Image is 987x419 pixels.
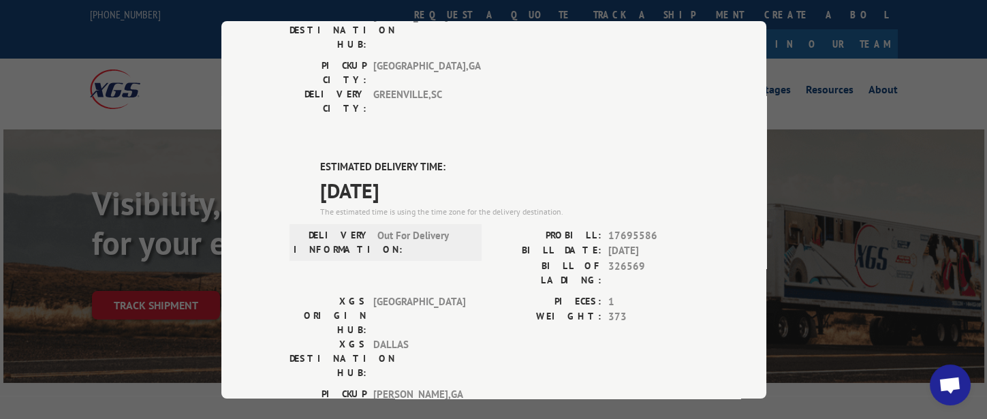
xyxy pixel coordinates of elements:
label: ESTIMATED DELIVERY TIME: [320,159,698,175]
label: PIECES: [494,294,601,309]
label: XGS ORIGIN HUB: [289,294,366,337]
span: [PERSON_NAME] , GA [373,386,465,415]
span: 17695586 [608,228,698,243]
label: WEIGHT: [494,309,601,325]
span: 1 [608,294,698,309]
label: DELIVERY CITY: [289,87,366,116]
span: 326569 [608,258,698,287]
label: PICKUP CITY: [289,386,366,415]
label: DELIVERY INFORMATION: [294,228,371,256]
span: [DATE] [320,174,698,205]
span: DALLAS [373,337,465,379]
label: BILL OF LADING: [494,258,601,287]
label: XGS DESTINATION HUB: [289,337,366,379]
span: 373 [608,309,698,325]
span: GREENVILLE , SC [373,87,465,116]
label: XGS DESTINATION HUB: [289,9,366,52]
div: The estimated time is using the time zone for the delivery destination. [320,205,698,217]
div: Open chat [930,364,971,405]
label: BILL DATE: [494,243,601,259]
label: PROBILL: [494,228,601,243]
span: [PERSON_NAME]/CHATTANOOGA [373,9,465,52]
label: PICKUP CITY: [289,59,366,87]
span: [GEOGRAPHIC_DATA] [373,294,465,337]
span: [DATE] [608,243,698,259]
span: [GEOGRAPHIC_DATA] , GA [373,59,465,87]
span: Out For Delivery [377,228,469,256]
